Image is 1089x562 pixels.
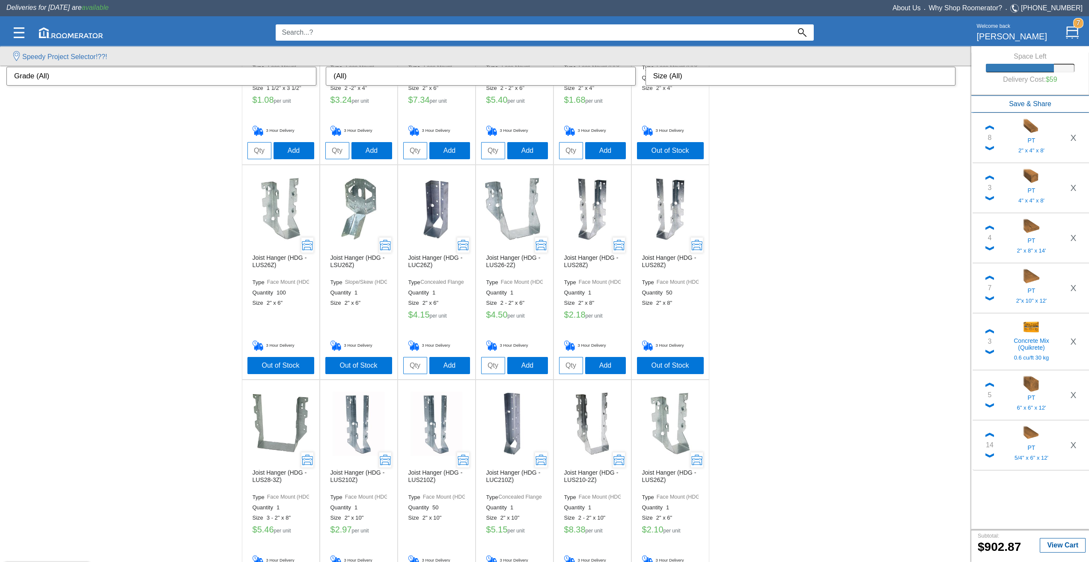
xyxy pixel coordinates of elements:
[253,514,267,521] label: Size
[330,525,335,534] label: $
[253,95,309,108] h5: 1.08
[666,289,675,296] label: 50
[508,528,525,534] label: per unit
[1065,131,1082,145] button: X
[642,340,656,351] img: Delivery_Cart.png
[1040,538,1086,553] button: View Cart
[998,425,1065,465] a: PT5/4" x 6" x 12'
[656,300,675,306] label: 2" x 8"
[486,279,501,286] label: Type
[486,494,499,501] label: Type
[985,350,994,354] img: Down_Chevron.png
[420,279,464,286] label: Concealed Flange (HDG)
[486,525,543,538] h5: 5.15
[486,95,543,108] h5: 5.40
[642,125,699,136] h5: 3 Hour Delivery
[1004,404,1059,411] h5: 6" x 6" x 12'
[510,289,517,296] label: 1
[249,392,313,456] img: /app/images/Buttons/favicon.jpg
[507,357,548,374] button: Add
[345,494,387,501] label: Face Mount (HDG)
[408,514,423,521] label: Size
[559,357,583,374] input: Qty
[247,142,271,159] input: Qty
[985,196,994,200] img: Down_Chevron.png
[330,95,335,104] label: $
[325,357,392,374] button: Out of Stock
[642,340,699,351] h5: 3 Hour Delivery
[642,125,656,136] img: Delivery_Cart.png
[564,95,621,108] h5: 1.68
[330,125,344,136] img: Delivery_Cart.png
[423,514,445,521] label: 2" x 10"
[578,300,598,306] label: 2" x 8"
[408,289,432,296] label: Quantity
[507,142,548,159] button: Add
[267,279,309,286] label: Face Mount (HDG)
[249,177,313,241] img: /app/images/Buttons/favicon.jpg
[564,125,621,136] h5: 3 Hour Delivery
[408,95,413,104] label: $
[998,268,1065,308] a: PT2"x 10" x 12'
[405,177,469,241] img: /app/images/Buttons/favicon.jpg
[559,142,583,159] input: Qty
[267,300,286,306] label: 2" x 6"
[486,254,543,276] h6: Joist Hanger (HDG - LUS26-2Z)
[985,433,994,437] img: Up_Chevron.png
[481,357,505,374] input: Qty
[330,340,344,351] img: Delivery_Cart.png
[657,279,699,286] label: Face Mount (HDG)
[985,276,994,280] img: Up_Chevron.png
[998,168,1065,208] a: PT4" x 4" x 8'
[564,514,578,521] label: Size
[564,125,578,136] img: Delivery_Cart.png
[1023,375,1040,393] img: 13100003_sm.jpg
[1073,18,1083,28] strong: 7
[1065,281,1082,295] button: X
[564,525,621,538] h5: 8.38
[327,392,391,456] img: /app/images/Buttons/favicon.jpg
[408,310,413,319] label: $
[1004,297,1059,304] h5: 2"x 10" x 12'
[327,177,391,241] img: /app/images/Buttons/favicon.jpg
[985,296,994,300] img: Down_Chevron.png
[330,469,387,491] h6: Joist Hanger (HDG - LUS210Z)
[500,514,523,521] label: 2" x 10"
[423,494,465,501] label: Face Mount (HDG)
[501,279,543,286] label: Face Mount (HDG)
[277,504,283,511] label: 1
[988,233,992,243] div: 4
[430,98,447,104] label: per unit
[408,125,465,136] h5: 3 Hour Delivery
[486,340,500,351] img: Delivery_Cart.png
[1004,443,1059,451] h5: PT
[1004,185,1059,194] h5: PT
[253,504,277,511] label: Quantity
[408,300,423,306] label: Size
[274,528,291,534] label: per unit
[508,313,525,319] label: per unit
[1004,455,1059,461] h5: 5/4" x 6" x 12'
[429,357,470,374] button: Add
[1047,541,1078,549] b: View Cart
[408,504,432,511] label: Quantity
[276,24,791,41] input: Search...?
[345,279,387,286] label: Slope/Skew (HDG)
[988,336,992,347] div: 3
[1023,268,1040,285] img: 13200023_sm.jpg
[267,494,309,501] label: Face Mount (HDG)
[564,279,579,286] label: Type
[564,340,578,351] img: Delivery_Cart.png
[985,146,994,150] img: Down_Chevron.png
[638,177,702,241] img: /app/images/Buttons/favicon.jpg
[403,357,427,374] input: Qty
[992,72,1068,87] h6: Delivery Cost:
[988,390,992,400] div: 5
[642,525,699,538] h5: 2.10
[1023,425,1040,443] img: 13300013_sm.jpg
[798,28,806,37] img: Search_Icon.svg
[579,494,621,501] label: Face Mount (HDG)
[82,4,109,11] span: available
[408,340,422,351] img: Delivery_Cart.png
[486,310,491,319] label: $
